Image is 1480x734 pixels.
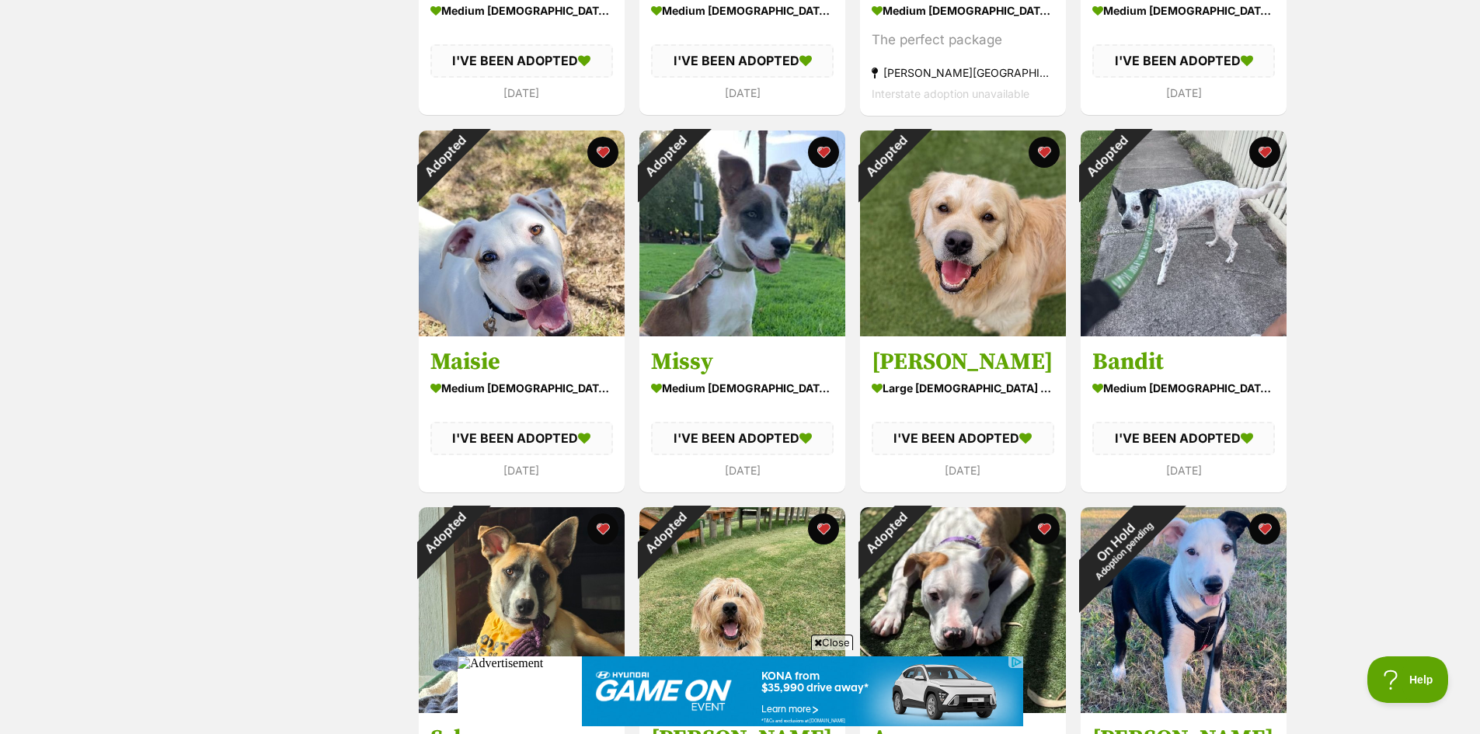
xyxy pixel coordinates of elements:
div: medium [DEMOGRAPHIC_DATA] Dog [430,377,613,400]
div: large [DEMOGRAPHIC_DATA] Dog [872,377,1054,400]
a: Adopted [860,701,1066,716]
a: Bandit medium [DEMOGRAPHIC_DATA] Dog I'VE BEEN ADOPTED [DATE] favourite [1081,336,1287,492]
div: I'VE BEEN ADOPTED [430,423,613,455]
div: [PERSON_NAME][GEOGRAPHIC_DATA], [GEOGRAPHIC_DATA] [872,62,1054,83]
div: I'VE BEEN ADOPTED [651,44,834,77]
iframe: Advertisement [458,656,1023,726]
span: Interstate adoption unavailable [872,87,1029,100]
div: [DATE] [1092,82,1275,103]
div: I'VE BEEN ADOPTED [430,44,613,77]
span: Close [811,635,853,650]
h3: Maisie [430,348,613,377]
a: Maisie medium [DEMOGRAPHIC_DATA] Dog I'VE BEEN ADOPTED [DATE] favourite [419,336,625,492]
img: Bandit [1081,130,1287,336]
div: Adopted [618,110,711,203]
a: On HoldAdoption pending [1081,701,1287,716]
img: Aurora [860,507,1066,713]
div: Adopted [398,487,490,579]
a: Adopted [419,324,625,339]
div: [DATE] [651,460,834,481]
div: [DATE] [872,460,1054,481]
a: Missy medium [DEMOGRAPHIC_DATA] Dog I'VE BEEN ADOPTED [DATE] favourite [639,336,845,492]
a: Adopted [860,324,1066,339]
div: [DATE] [430,82,613,103]
a: [PERSON_NAME] large [DEMOGRAPHIC_DATA] Dog I'VE BEEN ADOPTED [DATE] favourite [860,336,1066,492]
div: Adopted [839,110,932,203]
button: favourite [1249,137,1280,168]
a: Adopted [1081,324,1287,339]
div: The perfect package [872,30,1054,50]
div: medium [DEMOGRAPHIC_DATA] Dog [1092,377,1275,400]
img: Missy [639,130,845,336]
span: Adoption pending [1093,520,1155,582]
img: Schmooze [419,507,625,713]
div: Adopted [618,487,711,579]
button: favourite [1029,137,1060,168]
img: Toby [860,130,1066,336]
div: [DATE] [1092,460,1275,481]
button: favourite [808,137,839,168]
div: [DATE] [651,82,834,103]
iframe: Help Scout Beacon - Open [1367,656,1449,703]
a: Adopted [419,701,625,716]
h3: Missy [651,348,834,377]
h3: Bandit [1092,348,1275,377]
button: favourite [1249,513,1280,544]
div: I'VE BEEN ADOPTED [1092,44,1275,77]
div: Adopted [839,487,932,579]
div: I'VE BEEN ADOPTED [872,423,1054,455]
div: I'VE BEEN ADOPTED [1092,423,1275,455]
button: favourite [587,137,618,168]
div: medium [DEMOGRAPHIC_DATA] Dog [651,377,834,400]
div: Adopted [398,110,490,203]
h3: [PERSON_NAME] [872,348,1054,377]
a: Adopted [639,324,845,339]
div: I'VE BEEN ADOPTED [651,423,834,455]
div: Adopted [1060,110,1152,203]
img: Maisie [419,130,625,336]
div: On Hold [1051,478,1187,614]
img: Nixon [1081,507,1287,713]
img: Murphy [639,507,845,713]
button: favourite [808,513,839,544]
div: [DATE] [430,460,613,481]
button: favourite [1029,513,1060,544]
button: favourite [587,513,618,544]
